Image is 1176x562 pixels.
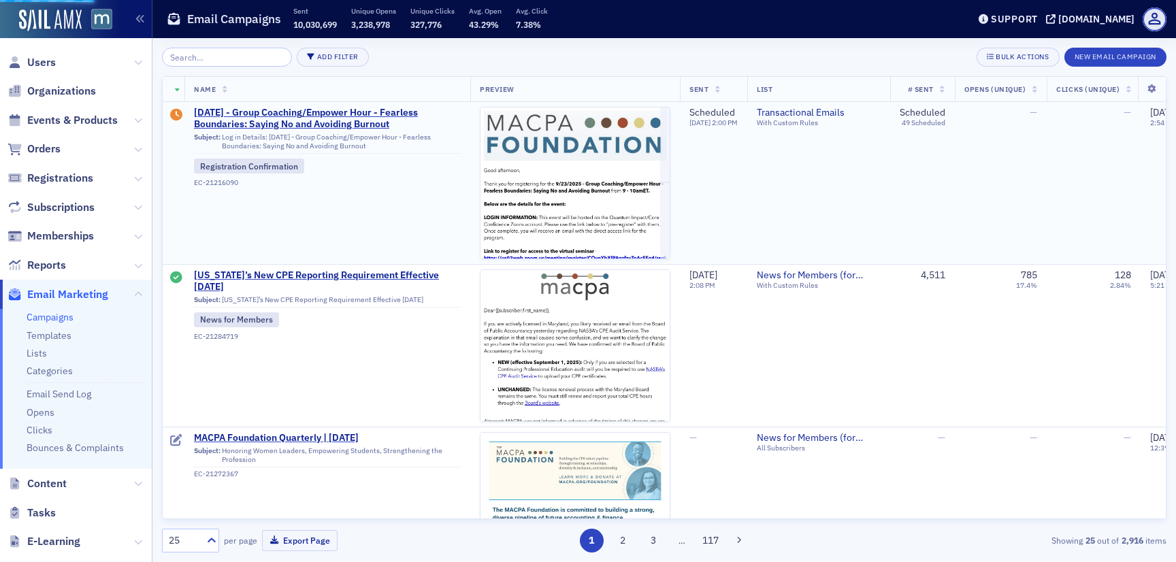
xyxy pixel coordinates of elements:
[27,113,118,128] span: Events & Products
[757,281,881,290] div: With Custom Rules
[757,269,881,282] a: News for Members (for members only)
[194,295,461,308] div: [US_STATE]’s New CPE Reporting Requirement Effective [DATE]
[27,506,56,520] span: Tasks
[7,113,118,128] a: Events & Products
[1124,106,1131,118] span: —
[27,55,56,70] span: Users
[170,109,182,122] div: Draft
[410,19,442,30] span: 327,776
[27,171,93,186] span: Registrations
[7,84,96,99] a: Organizations
[170,271,182,285] div: Sent
[1110,281,1131,290] div: 2.84%
[689,84,708,94] span: Sent
[689,118,712,127] span: [DATE]
[689,280,715,290] time: 2:08 PM
[82,9,112,32] a: View Homepage
[1119,534,1145,546] strong: 2,916
[7,200,95,215] a: Subscriptions
[27,258,66,273] span: Reports
[580,529,604,552] button: 1
[757,107,881,119] a: Transactional Emails
[964,84,1026,94] span: Opens (Unique)
[27,424,52,436] a: Clicks
[7,287,108,302] a: Email Marketing
[293,6,337,16] p: Sent
[1016,281,1037,290] div: 17.4%
[7,506,56,520] a: Tasks
[672,534,691,546] span: …
[194,446,461,467] div: Honoring Women Leaders, Empowering Students, Strengthening the Profession
[900,107,945,119] div: Scheduled
[699,529,723,552] button: 117
[170,434,182,448] div: Draft
[27,365,73,377] a: Categories
[991,13,1038,25] div: Support
[27,329,71,342] a: Templates
[689,107,738,119] div: Scheduled
[27,84,96,99] span: Organizations
[27,388,91,400] a: Email Send Log
[516,19,541,30] span: 7.38%
[262,530,338,551] button: Export Page
[27,229,94,244] span: Memberships
[27,287,108,302] span: Email Marketing
[194,107,461,131] a: [DATE] - Group Coaching/Empower Hour - Fearless Boundaries: Saying No and Avoiding Burnout
[297,48,369,67] button: Add Filter
[480,84,514,94] span: Preview
[194,312,279,327] div: News for Members
[169,533,199,548] div: 25
[841,534,1166,546] div: Showing out of items
[27,476,67,491] span: Content
[1030,106,1037,118] span: —
[27,442,124,454] a: Bounces & Complaints
[187,11,281,27] h1: Email Campaigns
[162,48,292,67] input: Search…
[194,269,461,293] a: [US_STATE]’s New CPE Reporting Requirement Effective [DATE]
[27,142,61,156] span: Orders
[7,171,93,186] a: Registrations
[1083,534,1097,546] strong: 25
[900,269,945,282] div: 4,511
[27,347,47,359] a: Lists
[480,108,670,525] img: email-preview-2967.jpeg
[7,142,61,156] a: Orders
[1124,431,1131,444] span: —
[977,48,1059,67] button: Bulk Actions
[996,53,1049,61] div: Bulk Actions
[194,446,220,464] span: Subject:
[689,431,697,444] span: —
[908,84,934,94] span: # Sent
[516,6,548,16] p: Avg. Click
[1150,280,1176,290] time: 5:21 PM
[410,6,455,16] p: Unique Clicks
[1150,118,1176,127] time: 2:54 PM
[194,295,220,304] span: Subject:
[351,6,396,16] p: Unique Opens
[194,133,461,154] div: Log in Details: [DATE] - Group Coaching/Empower Hour - Fearless Boundaries: Saying No and Avoidin...
[194,84,216,94] span: Name
[27,534,80,549] span: E-Learning
[7,476,67,491] a: Content
[194,178,461,187] div: EC-21216090
[194,432,461,444] a: MACPA Foundation Quarterly | [DATE]
[1021,269,1037,282] div: 785
[902,118,945,127] div: 49 Scheduled
[19,10,82,31] img: SailAMX
[1064,48,1166,67] button: New Email Campaign
[7,55,56,70] a: Users
[293,19,337,30] span: 10,030,699
[7,258,66,273] a: Reports
[27,200,95,215] span: Subscriptions
[938,431,945,444] span: —
[91,9,112,30] img: SailAMX
[757,118,881,127] div: With Custom Rules
[1143,7,1166,31] span: Profile
[7,229,94,244] a: Memberships
[757,432,881,444] a: News for Members (for members only)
